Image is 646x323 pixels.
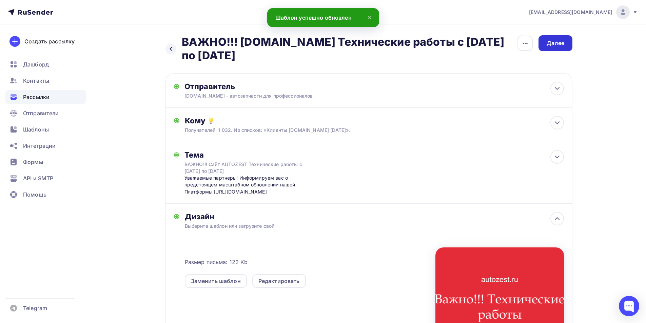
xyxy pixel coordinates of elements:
[23,174,53,182] span: API и SMTP
[185,116,564,125] div: Кому
[23,142,56,150] span: Интеграции
[547,39,564,47] div: Далее
[191,277,241,285] div: Заменить шаблон
[529,9,612,16] span: [EMAIL_ADDRESS][DOMAIN_NAME]
[185,223,526,229] div: Выберите шаблон или загрузите свой
[23,77,49,85] span: Контакты
[5,106,86,120] a: Отправители
[23,304,47,312] span: Telegram
[23,93,50,101] span: Рассылки
[184,93,317,99] div: [DOMAIN_NAME] - автозапчасти для профессионалов
[23,125,49,134] span: Шаблоны
[23,109,59,117] span: Отправители
[258,277,300,285] div: Редактировать
[5,74,86,87] a: Контакты
[529,5,638,19] a: [EMAIL_ADDRESS][DOMAIN_NAME]
[184,161,305,175] div: ВАЖНО!!! Сайт AUTOZEST Технические работы c [DATE] по [DATE]
[23,190,46,199] span: Помощь
[185,127,526,134] div: Получателей: 1 032. Из списков: «Клиенты [DOMAIN_NAME] [DATE]».
[5,155,86,169] a: Формы
[182,35,517,62] h2: ВАЖНО!!! [DOMAIN_NAME] Технические работы c [DATE] по [DATE]
[184,82,331,91] div: Отправитель
[185,212,564,221] div: Дизайн
[185,258,248,266] span: Размер письма: 122 Kb
[23,158,43,166] span: Формы
[184,175,318,195] div: Уважаемые партнеры! Информируем вас о предстоящем масштабном обновлении нашей Платформы [URL][DOM...
[184,150,318,160] div: Тема
[5,58,86,71] a: Дашборд
[5,90,86,104] a: Рассылки
[24,37,75,45] div: Создать рассылку
[23,60,49,68] span: Дашборд
[5,123,86,136] a: Шаблоны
